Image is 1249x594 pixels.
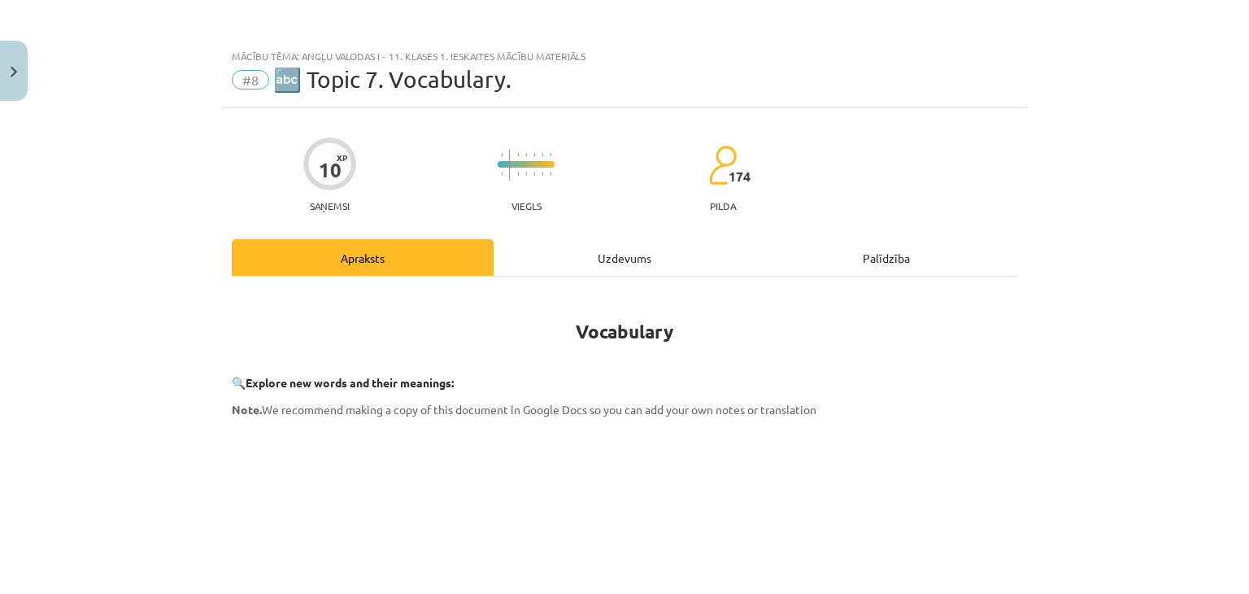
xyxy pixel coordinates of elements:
div: Mācību tēma: Angļu valodas i - 11. klases 1. ieskaites mācību materiāls [232,50,1017,62]
img: icon-short-line-57e1e144782c952c97e751825c79c345078a6d821885a25fce030b3d8c18986b.svg [533,153,535,157]
img: icon-short-line-57e1e144782c952c97e751825c79c345078a6d821885a25fce030b3d8c18986b.svg [501,153,503,157]
strong: Vocabulary [576,320,673,343]
img: icon-long-line-d9ea69661e0d244f92f715978eff75569469978d946b2353a9bb055b3ed8787d.svg [509,149,511,181]
div: Uzdevums [494,239,755,276]
span: XP [337,153,347,162]
div: Apraksts [232,239,494,276]
span: 🔤 Topic 7. Vocabulary. [273,66,511,93]
span: 174 [729,169,751,184]
img: students-c634bb4e5e11cddfef0936a35e636f08e4e9abd3cc4e673bd6f9a4125e45ecb1.svg [708,145,737,186]
div: 10 [319,159,342,181]
img: icon-short-line-57e1e144782c952c97e751825c79c345078a6d821885a25fce030b3d8c18986b.svg [542,153,543,157]
img: icon-close-lesson-0947bae3869378f0d4975bcd49f059093ad1ed9edebbc8119c70593378902aed.svg [11,67,17,77]
img: icon-short-line-57e1e144782c952c97e751825c79c345078a6d821885a25fce030b3d8c18986b.svg [542,172,543,176]
img: icon-short-line-57e1e144782c952c97e751825c79c345078a6d821885a25fce030b3d8c18986b.svg [533,172,535,176]
p: pilda [710,200,736,212]
span: We recommend making a copy of this document in Google Docs so you can add your own notes or trans... [232,402,816,417]
strong: Note. [232,402,262,417]
img: icon-short-line-57e1e144782c952c97e751825c79c345078a6d821885a25fce030b3d8c18986b.svg [501,172,503,176]
img: icon-short-line-57e1e144782c952c97e751825c79c345078a6d821885a25fce030b3d8c18986b.svg [517,153,519,157]
img: icon-short-line-57e1e144782c952c97e751825c79c345078a6d821885a25fce030b3d8c18986b.svg [550,172,551,176]
p: Saņemsi [303,200,356,212]
p: Viegls [511,200,542,212]
img: icon-short-line-57e1e144782c952c97e751825c79c345078a6d821885a25fce030b3d8c18986b.svg [550,153,551,157]
strong: Explore new words and their meanings: [246,375,454,390]
img: icon-short-line-57e1e144782c952c97e751825c79c345078a6d821885a25fce030b3d8c18986b.svg [525,172,527,176]
p: 🔍 [232,374,1017,391]
img: icon-short-line-57e1e144782c952c97e751825c79c345078a6d821885a25fce030b3d8c18986b.svg [517,172,519,176]
div: Palīdzība [755,239,1017,276]
span: #8 [232,70,269,90]
img: icon-short-line-57e1e144782c952c97e751825c79c345078a6d821885a25fce030b3d8c18986b.svg [525,153,527,157]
